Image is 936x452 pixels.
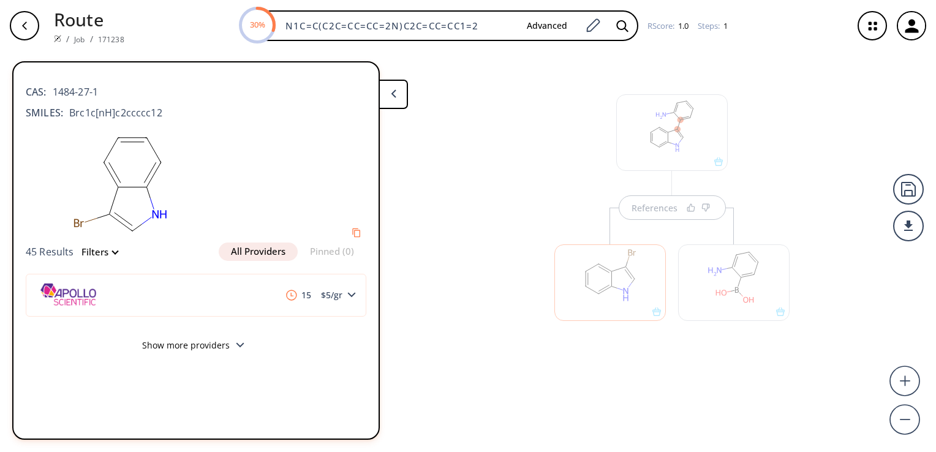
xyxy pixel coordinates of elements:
div: RScore : [647,22,689,30]
div: Steps : [698,22,728,30]
li: / [66,32,69,45]
img: apollo-scientific [36,275,108,315]
b: CAS: [26,85,47,99]
span: 45 Results [26,245,74,258]
button: All Providers [219,243,298,261]
li: / [90,32,93,45]
img: Spaya logo [54,35,61,42]
a: 171238 [98,34,124,45]
button: Copy to clipboard [347,223,366,243]
p: Route [54,6,124,32]
a: Job [74,34,85,45]
button: Show more providers [26,333,366,361]
button: Pinned (0) [298,243,366,261]
span: Brc1c[nH]c2ccccc12 [63,105,162,120]
span: 1484-27-1 [47,85,98,99]
svg: Brc1c[nH]c2ccccc12 [26,126,216,243]
b: SMILES: [26,105,63,120]
img: clock [286,290,297,301]
button: Advanced [517,15,577,37]
span: 1.0 [676,20,689,31]
text: 30% [249,19,265,30]
span: 1 [722,20,728,31]
span: 15 [281,290,316,301]
span: $ 5 /gr [316,291,347,299]
button: Filters [74,247,118,257]
input: Enter SMILES [278,20,517,32]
